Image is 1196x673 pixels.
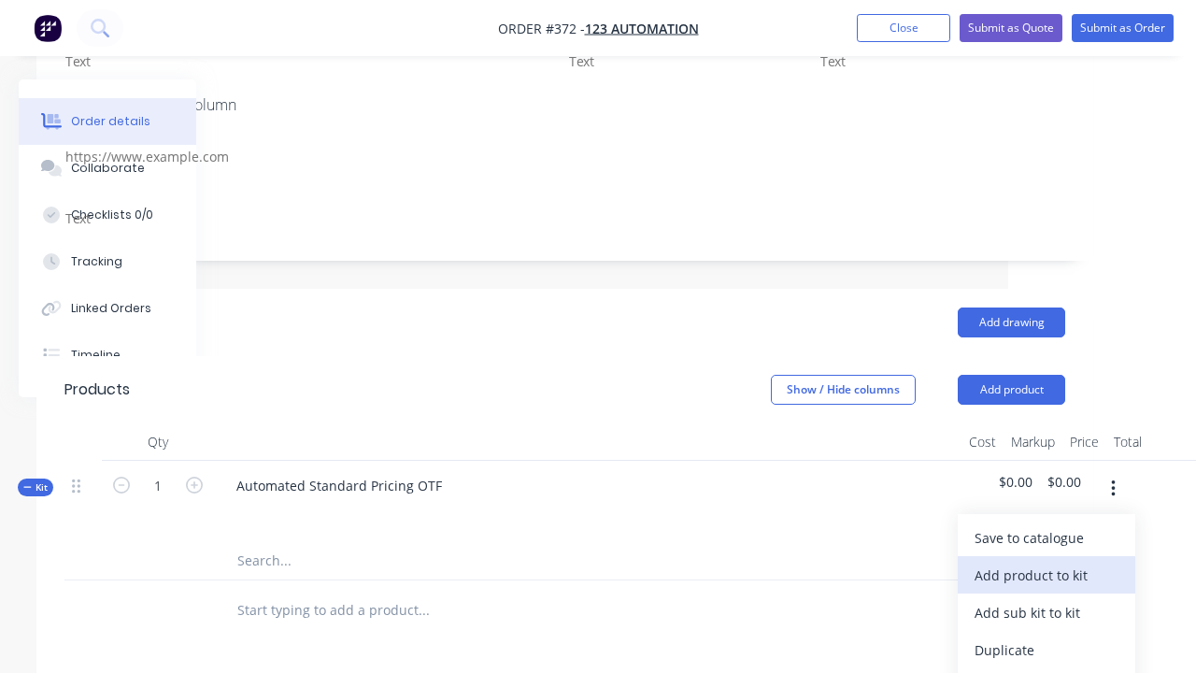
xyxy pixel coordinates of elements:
[975,637,1118,664] div: Duplicate
[71,113,150,130] div: Order details
[1072,14,1174,42] button: Submit as Order
[810,48,1032,76] input: Text
[999,472,1032,492] span: $0.00
[71,253,122,270] div: Tracking
[958,308,1065,337] button: Add drawing
[23,480,48,494] span: Kit
[559,48,781,76] input: Text
[19,145,196,192] button: Collaborate
[1047,472,1081,492] span: $0.00
[1004,423,1062,461] div: Markup
[19,285,196,332] button: Linked Orders
[236,592,610,629] input: Start typing to add a product...
[19,98,196,145] button: Order details
[34,14,62,42] img: Factory
[19,238,196,285] button: Tracking
[958,556,1135,594] button: Add product to kit
[585,20,699,37] a: 123 Automation
[55,205,278,233] input: Text
[975,562,1118,589] div: Add product to kit
[71,300,151,317] div: Linked Orders
[771,375,916,405] button: Show / Hide columns
[236,542,610,580] input: Search...
[960,14,1062,42] button: Submit as Quote
[961,423,1004,461] div: Cost
[498,20,585,37] span: Order #372 -
[64,379,130,401] div: Products
[958,631,1135,668] button: Duplicate
[19,192,196,238] button: Checklists 0/0
[975,524,1118,551] div: Save to catalogue
[975,599,1118,626] div: Add sub kit to kit
[958,519,1135,556] button: Save to catalogue
[55,142,278,170] input: https://www.example.com
[958,375,1065,405] button: Add product
[958,594,1135,631] button: Add sub kit to kit
[102,423,214,461] div: Qty
[1062,423,1106,461] div: Price
[18,479,53,496] div: Kit
[19,332,196,379] button: Timeline
[1106,423,1149,461] div: Total
[221,472,457,499] div: Automated Standard Pricing OTF
[55,48,278,76] input: Text
[71,347,121,364] div: Timeline
[857,14,950,42] button: Close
